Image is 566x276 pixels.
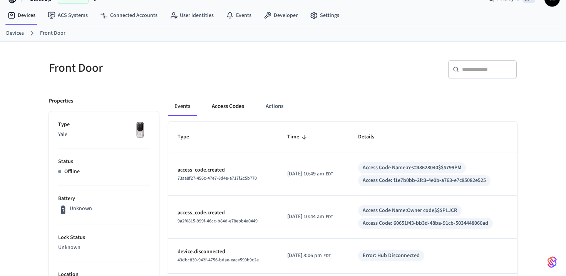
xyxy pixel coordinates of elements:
span: 43dbc830-942f-4756-bdae-eace590b9c2e [178,257,259,263]
p: Unknown [70,205,92,213]
span: EDT [323,252,331,259]
p: Properties [49,97,73,105]
span: 9a2f0815-999f-46cc-b84d-e78ebb4a0449 [178,218,258,224]
span: [DATE] 10:49 am [287,170,324,178]
p: Offline [64,168,80,176]
p: Lock Status [58,234,150,242]
div: America/New_York [287,252,331,260]
a: Developer [258,8,304,22]
p: access_code.created [178,166,269,174]
span: EDT [326,171,333,178]
a: User Identities [164,8,220,22]
a: ACS Systems [42,8,94,22]
div: America/New_York [287,213,333,221]
div: ant example [168,97,517,116]
p: Unknown [58,244,150,252]
p: access_code.created [178,209,269,217]
p: Yale [58,131,150,139]
a: Devices [2,8,42,22]
div: Access Code Name: Owner code$$$PLJCR [363,207,457,215]
a: Devices [6,29,24,37]
img: SeamLogoGradient.69752ec5.svg [548,256,557,268]
p: Battery [58,195,150,203]
h5: Front Door [49,60,278,76]
div: Access Code Name: res=48628040$$$799PM [363,164,461,172]
img: Yale Assure Touchscreen Wifi Smart Lock, Satin Nickel, Front [131,121,150,140]
button: Events [168,97,196,116]
p: device.disconnected [178,248,269,256]
button: Actions [260,97,290,116]
span: Type [178,131,199,143]
button: Access Codes [206,97,250,116]
span: EDT [326,214,333,220]
div: Access Code: f1e7b0bb-2fc3-4e0b-a763-e7c85082e525 [363,177,486,185]
span: [DATE] 8:06 pm [287,252,322,260]
div: Error: Hub Disconnected [363,252,420,260]
span: 73aa8f27-456c-47e7-8d4e-a717f2c5b770 [178,175,257,182]
p: Type [58,121,150,129]
div: America/New_York [287,170,333,178]
span: Details [358,131,384,143]
span: [DATE] 10:44 am [287,213,324,221]
p: Status [58,158,150,166]
a: Settings [304,8,345,22]
a: Front Door [40,29,65,37]
a: Connected Accounts [94,8,164,22]
a: Events [220,8,258,22]
span: Time [287,131,309,143]
div: Access Code: 60651f43-bb3d-48ba-91cb-5034448060ad [363,219,488,227]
